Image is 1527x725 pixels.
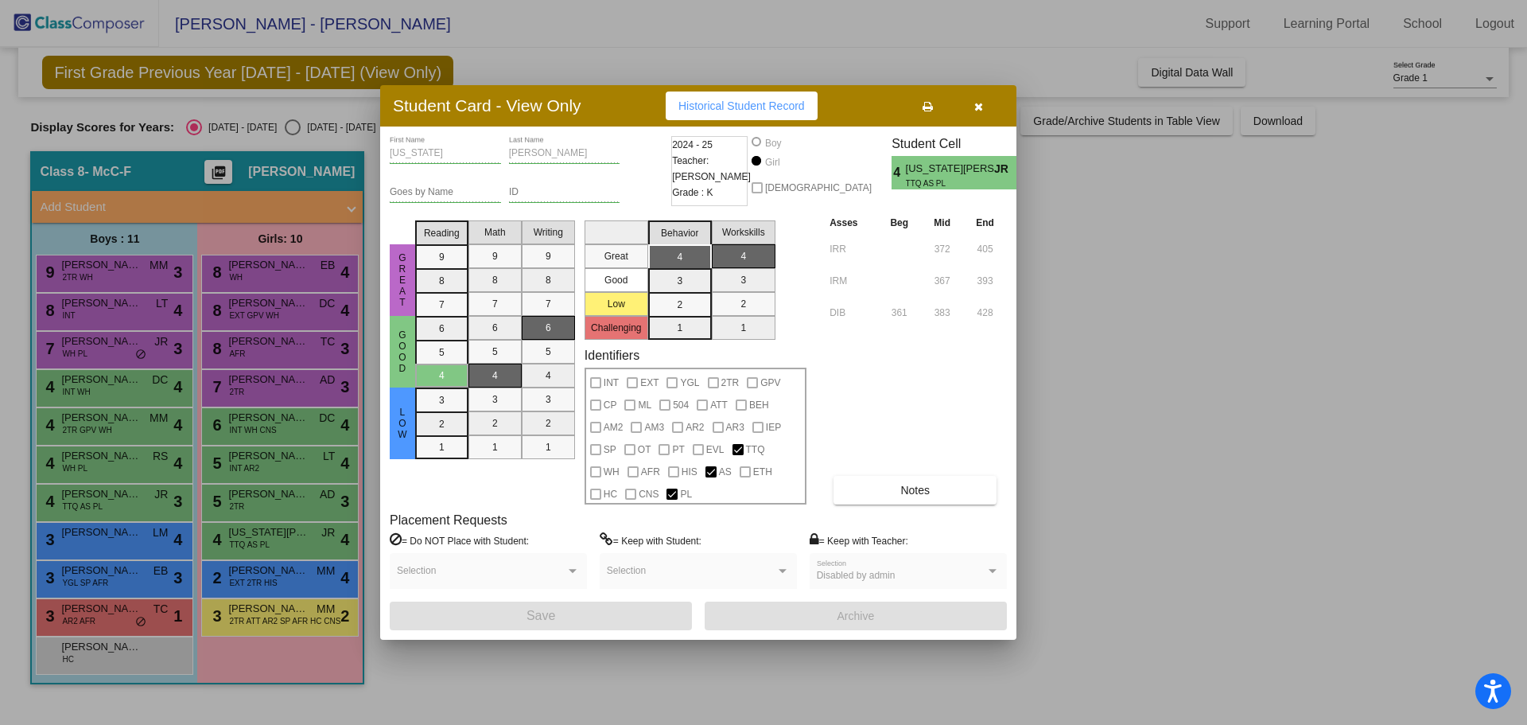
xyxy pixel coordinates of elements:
span: YGL [680,373,699,392]
span: PT [672,440,684,459]
span: HC [604,485,617,504]
span: Disabled by admin [817,570,896,581]
span: INT [604,373,619,392]
span: 4 [892,163,905,182]
span: WH [604,462,620,481]
button: Archive [705,602,1007,630]
th: End [963,214,1007,232]
span: [DEMOGRAPHIC_DATA] [765,178,872,197]
button: Save [390,602,692,630]
span: CP [604,396,617,415]
input: assessment [830,269,873,293]
input: goes by name [390,187,501,198]
span: [US_STATE][PERSON_NAME] [906,161,994,177]
span: JR [994,161,1016,177]
span: AR2 [686,418,704,437]
label: Placement Requests [390,513,507,528]
span: Notes [900,484,930,497]
span: PL [680,485,692,504]
span: EVL [706,440,725,459]
span: ML [638,396,651,415]
span: EXT [640,373,659,392]
th: Asses [826,214,877,232]
span: AM2 [604,418,624,437]
span: AFR [641,462,660,481]
span: AM3 [644,418,664,437]
label: = Keep with Teacher: [810,532,908,548]
button: Notes [833,476,997,505]
span: TTQ AS PL [906,177,983,189]
span: AR3 [726,418,744,437]
span: HIS [682,462,697,481]
span: 504 [673,396,689,415]
span: ATT [710,396,728,415]
span: Save [526,609,555,622]
span: 2024 - 25 [672,137,713,153]
span: CNS [639,485,659,504]
label: = Keep with Student: [600,532,701,548]
h3: Student Card - View Only [393,95,581,115]
button: Historical Student Record [666,92,818,120]
th: Mid [921,214,963,232]
span: TTQ [746,440,765,459]
span: Low [395,407,410,440]
span: 2TR [721,373,740,392]
span: Great [395,252,410,308]
th: Beg [877,214,921,232]
span: Teacher: [PERSON_NAME] [672,153,751,185]
span: Archive [837,610,875,622]
span: OT [638,440,651,459]
span: ETH [753,462,772,481]
label: = Do NOT Place with Student: [390,532,529,548]
input: assessment [830,237,873,261]
span: Historical Student Record [678,99,805,112]
input: assessment [830,301,873,325]
span: 4 [1016,163,1030,182]
label: Identifiers [585,348,639,363]
span: AS [719,462,732,481]
h3: Student Cell [892,136,1030,151]
span: GPV [760,373,780,392]
span: SP [604,440,616,459]
span: Grade : K [672,185,713,201]
div: Girl [764,155,780,170]
div: Boy [764,136,782,150]
span: IEP [766,418,781,437]
span: BEH [749,396,769,415]
span: Good [395,329,410,374]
